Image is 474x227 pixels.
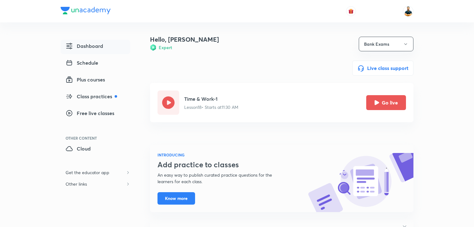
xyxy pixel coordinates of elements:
[359,37,413,51] button: Bank Exams
[308,153,413,212] img: know-more
[61,7,111,16] a: Company Logo
[150,44,156,51] img: Badge
[61,7,111,14] img: Company Logo
[352,61,413,76] button: Live class support
[157,172,287,185] p: An easy way to publish curated practice questions for the learners for each class.
[61,167,114,178] h6: Get the educator app
[66,42,103,50] span: Dashboard
[157,160,287,169] h3: Add practice to classes
[66,76,105,83] span: Plus courses
[66,109,114,117] span: Free live classes
[157,192,195,205] button: Know more
[366,95,406,110] button: Go live
[61,57,130,71] a: Schedule
[157,152,287,158] h6: INTRODUCING
[419,203,467,220] iframe: Help widget launcher
[346,6,356,16] button: avatar
[184,95,238,103] h5: Time & Work-1
[403,6,413,16] img: Sumit Kumar Verma
[61,107,130,121] a: Free live classes
[66,93,117,100] span: Class practices
[348,8,354,14] img: avatar
[61,178,92,190] h6: Other links
[66,145,91,152] span: Cloud
[184,104,238,110] p: Lesson 18 • Starts at 11:30 AM
[150,35,219,44] h4: Hello, [PERSON_NAME]
[61,73,130,88] a: Plus courses
[61,142,130,157] a: Cloud
[159,44,172,51] h6: Expert
[66,59,98,67] span: Schedule
[61,90,130,104] a: Class practices
[66,136,130,140] div: Other Content
[61,40,130,54] a: Dashboard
